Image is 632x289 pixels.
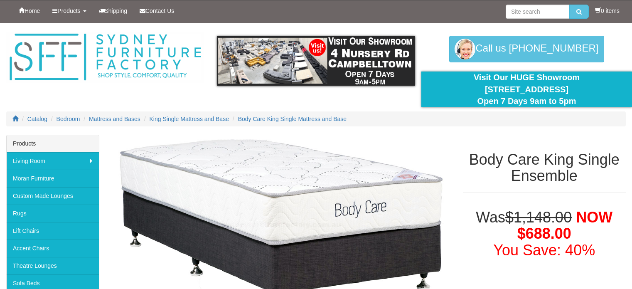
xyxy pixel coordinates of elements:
[7,222,99,240] a: Lift Chairs
[133,0,180,21] a: Contact Us
[57,116,80,122] a: Bedroom
[463,209,626,259] h1: Was
[57,7,80,14] span: Products
[7,135,99,152] div: Products
[7,205,99,222] a: Rugs
[7,240,99,257] a: Accent Chairs
[12,0,46,21] a: Home
[46,0,92,21] a: Products
[493,242,595,259] font: You Save: 40%
[7,257,99,274] a: Theatre Lounges
[93,0,134,21] a: Shipping
[506,5,569,19] input: Site search
[7,152,99,170] a: Living Room
[238,116,347,122] a: Body Care King Single Mattress and Base
[105,7,128,14] span: Shipping
[25,7,40,14] span: Home
[7,170,99,187] a: Moran Furniture
[463,151,626,184] h1: Body Care King Single Ensemble
[505,209,572,226] del: $1,148.00
[517,209,612,242] span: NOW $688.00
[6,32,204,83] img: Sydney Furniture Factory
[27,116,47,122] a: Catalog
[7,187,99,205] a: Custom Made Lounges
[89,116,140,122] a: Mattress and Bases
[595,7,620,15] li: 0 items
[217,36,415,86] img: showroom.gif
[145,7,174,14] span: Contact Us
[428,72,626,107] div: Visit Our HUGE Showroom [STREET_ADDRESS] Open 7 Days 9am to 5pm
[150,116,229,122] a: King Single Mattress and Base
